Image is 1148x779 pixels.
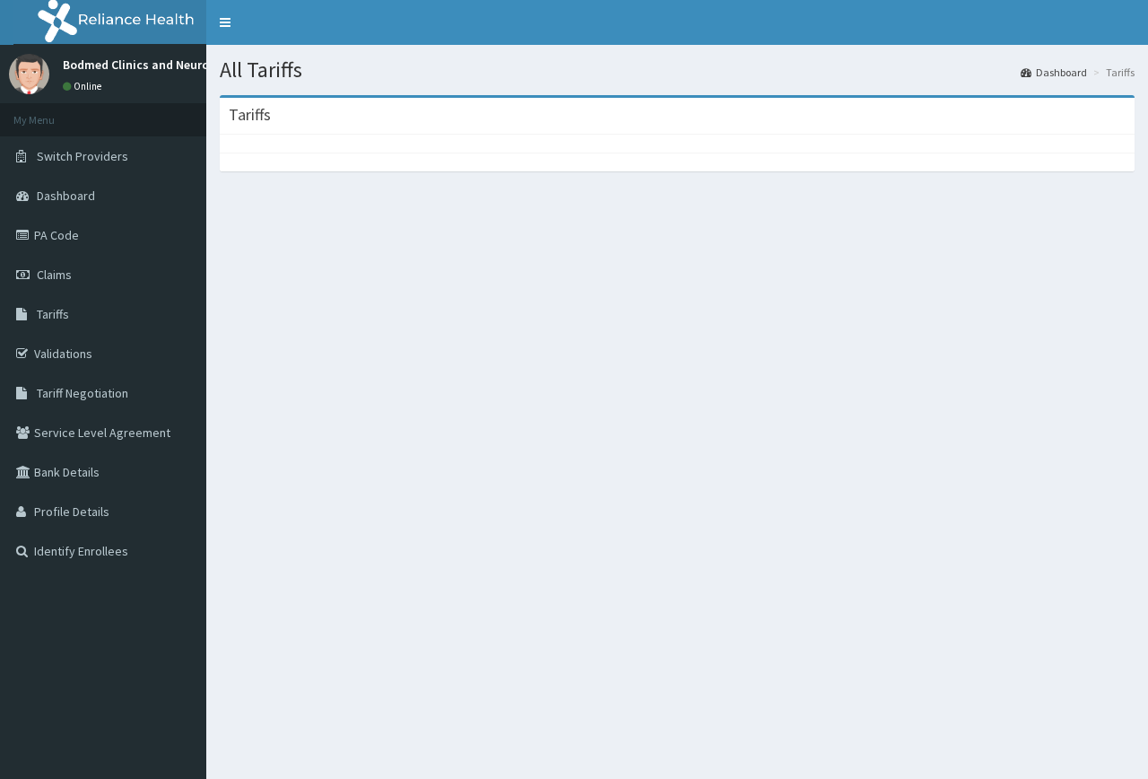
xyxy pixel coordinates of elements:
a: Online [63,80,106,92]
span: Switch Providers [37,148,128,164]
span: Tariffs [37,306,69,322]
a: Dashboard [1021,65,1087,80]
p: Bodmed Clinics and Neurological center [63,58,286,71]
h3: Tariffs [229,107,271,123]
h1: All Tariffs [220,58,1135,82]
span: Tariff Negotiation [37,385,128,401]
img: User Image [9,54,49,94]
li: Tariffs [1089,65,1135,80]
span: Claims [37,267,72,283]
span: Dashboard [37,188,95,204]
